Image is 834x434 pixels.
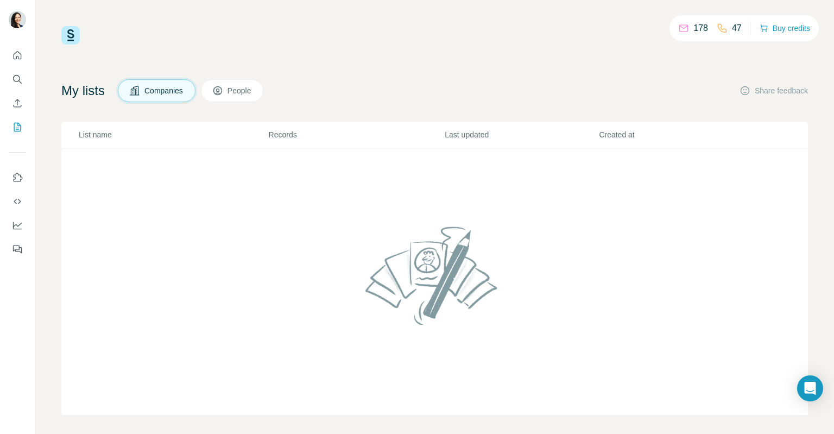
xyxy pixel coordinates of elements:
[9,70,26,89] button: Search
[9,192,26,211] button: Use Surfe API
[9,240,26,259] button: Feedback
[144,85,184,96] span: Companies
[9,46,26,65] button: Quick start
[693,22,708,35] p: 178
[740,85,808,96] button: Share feedback
[9,11,26,28] img: Avatar
[445,129,598,140] p: Last updated
[9,216,26,235] button: Dashboard
[228,85,252,96] span: People
[9,93,26,113] button: Enrich CSV
[361,217,509,334] img: No lists found
[61,82,105,99] h4: My lists
[9,168,26,187] button: Use Surfe on LinkedIn
[760,21,810,36] button: Buy credits
[599,129,752,140] p: Created at
[797,375,823,401] div: Open Intercom Messenger
[61,26,80,45] img: Surfe Logo
[79,129,268,140] p: List name
[732,22,742,35] p: 47
[269,129,444,140] p: Records
[9,117,26,137] button: My lists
